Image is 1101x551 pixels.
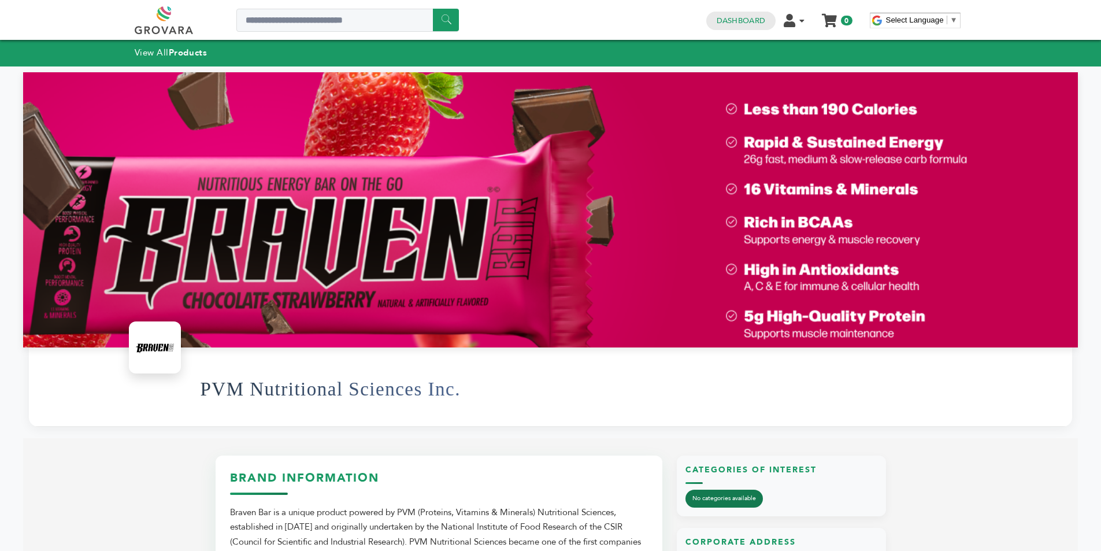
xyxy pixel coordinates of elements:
[201,361,461,417] h1: PVM Nutritional Sciences Inc.
[135,47,207,58] a: View AllProducts
[685,490,763,508] span: No categories available
[886,16,944,24] span: Select Language
[886,16,958,24] a: Select Language​
[717,16,765,26] a: Dashboard
[841,16,852,25] span: 0
[822,10,836,23] a: My Cart
[169,47,207,58] strong: Products
[132,324,178,371] img: PVM Nutritional Sciences Inc. Logo
[950,16,958,24] span: ▼
[685,464,877,485] h3: Categories of Interest
[230,470,648,495] h3: Brand Information
[947,16,947,24] span: ​
[236,9,459,32] input: Search a product or brand...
